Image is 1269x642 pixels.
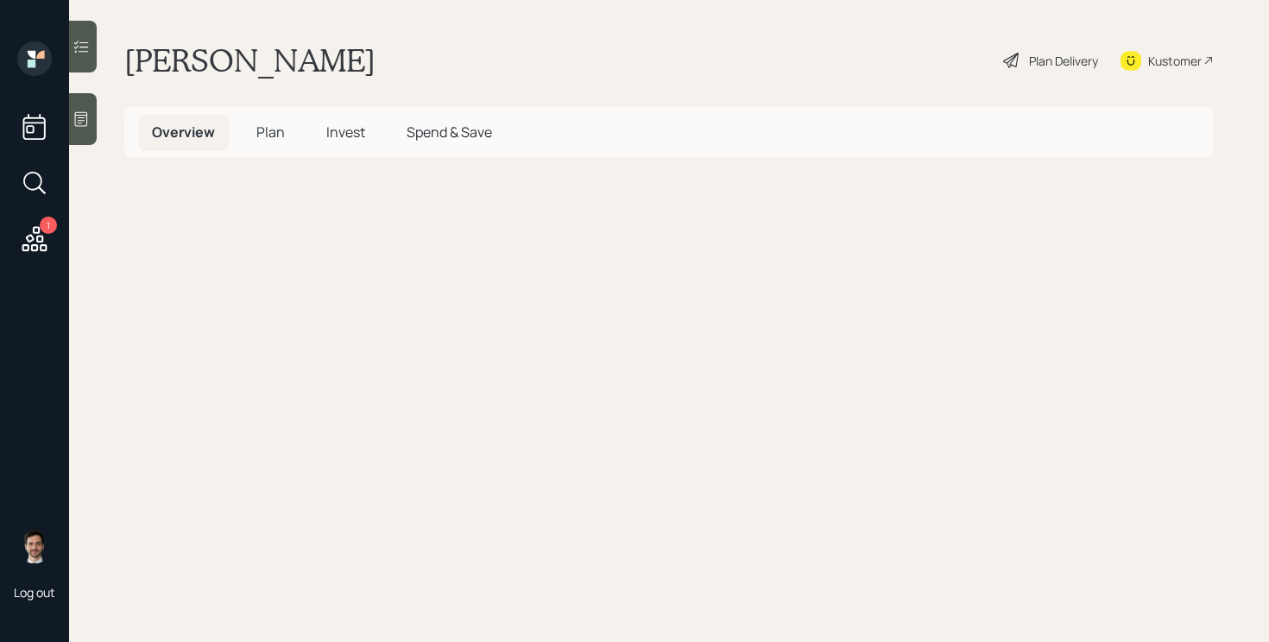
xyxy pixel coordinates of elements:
[326,123,365,142] span: Invest
[14,584,55,601] div: Log out
[124,41,376,79] h1: [PERSON_NAME]
[1148,52,1202,70] div: Kustomer
[407,123,492,142] span: Spend & Save
[152,123,215,142] span: Overview
[256,123,285,142] span: Plan
[17,529,52,563] img: jonah-coleman-headshot.png
[40,217,57,234] div: 1
[1029,52,1098,70] div: Plan Delivery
